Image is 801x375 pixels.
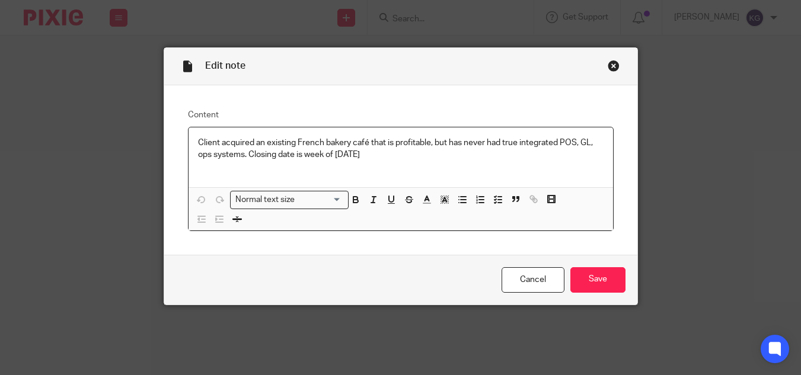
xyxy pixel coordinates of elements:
input: Search for option [298,194,341,206]
p: Client acquired an existing French bakery café that is profitable, but has never had true integra... [198,137,604,161]
span: Edit note [205,61,245,70]
input: Save [570,267,626,293]
div: Search for option [230,191,349,209]
span: Normal text size [233,194,298,206]
label: Content [188,109,614,121]
div: Close this dialog window [608,60,620,72]
a: Cancel [502,267,564,293]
